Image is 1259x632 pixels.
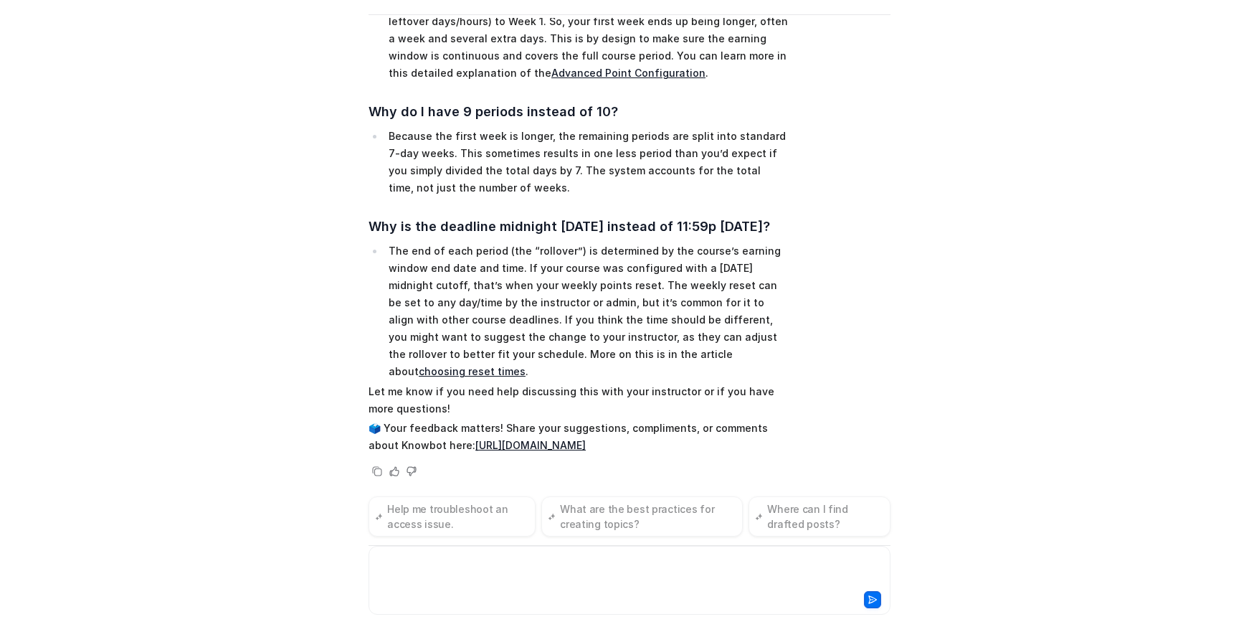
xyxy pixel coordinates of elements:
li: Because the first week is longer, the remaining periods are split into standard 7-day weeks. This... [384,128,788,197]
p: 🗳️ Your feedback matters! Share your suggestions, compliments, or comments about Knowbot here: [369,420,788,454]
button: Help me troubleshoot an access issue. [369,496,536,537]
a: choosing reset times [419,365,526,377]
li: The end of each period (the “rollover”) is determined by the course’s earning window end date and... [384,242,788,380]
p: Let me know if you need help discussing this with your instructor or if you have more questions! [369,383,788,418]
a: [URL][DOMAIN_NAME] [475,439,586,451]
button: What are the best practices for creating topics? [541,496,743,537]
a: Advanced Point Configuration [551,67,705,79]
h3: Why do I have 9 periods instead of 10? [369,102,788,122]
h3: Why is the deadline midnight [DATE] instead of 11:59p [DATE]? [369,217,788,237]
button: Where can I find drafted posts? [749,496,890,537]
